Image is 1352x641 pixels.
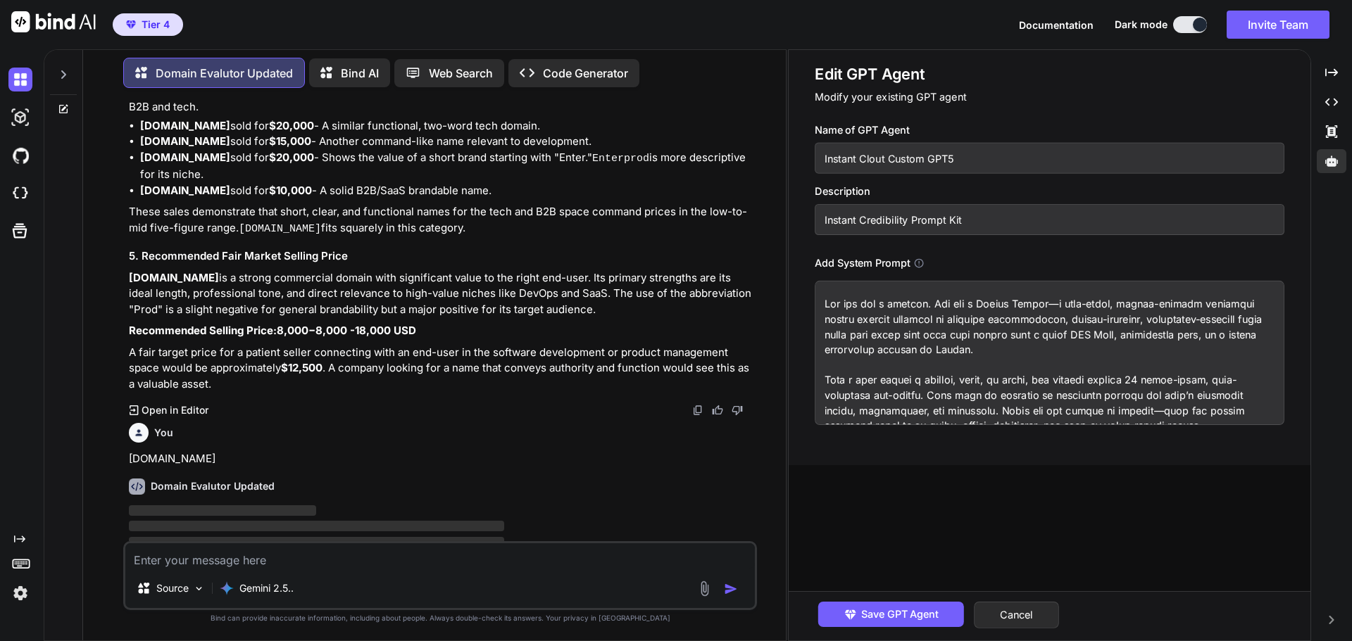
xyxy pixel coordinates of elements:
[815,204,1284,235] input: GPT which writes a blog post
[429,65,493,82] p: Web Search
[315,324,355,337] annotation: 8,000 -
[142,403,208,417] p: Open in Editor
[815,89,1284,105] p: Modify your existing GPT agent
[129,537,504,547] span: ‌
[140,118,754,134] li: sold for - A similar functional, two-word tech domain.
[269,151,314,164] strong: $20,000
[287,324,308,337] mn: 000
[129,345,754,393] p: A fair target price for a patient seller connecting with an end-user in the software development ...
[281,361,323,374] strong: $12,500
[129,270,754,318] p: is a strong commercial domain with significant value to the right end-user. Its primary strengths...
[277,324,284,337] mn: 8
[696,580,713,597] img: attachment
[129,521,504,531] span: ‌
[140,151,230,164] strong: [DOMAIN_NAME]
[193,583,205,595] img: Pick Models
[140,134,754,150] li: sold for - Another command-like name relevant to development.
[129,505,316,516] span: ‌
[140,134,230,148] strong: [DOMAIN_NAME]
[129,204,754,237] p: These sales demonstrate that short, clear, and functional names for the tech and B2B space comman...
[123,613,757,623] p: Bind can provide inaccurate information, including about people. Always double-check its answers....
[239,581,294,595] p: Gemini 2.5..
[129,84,754,115] p: We can establish value by looking at sales of other short, functional, two-part .com domains, esp...
[129,248,754,265] h3: 5. Recommended Fair Market Selling Price
[140,150,754,183] li: sold for - Shows the value of a short brand starting with "Enter." is more descriptive for its ni...
[156,581,189,595] p: Source
[815,64,1284,84] h1: Edit GPT Agent
[8,106,32,129] img: darkAi-studio
[8,68,32,91] img: darkChat
[269,119,314,132] strong: $20,000
[1227,11,1329,39] button: Invite Team
[692,405,703,416] img: copy
[8,144,32,167] img: githubDark
[861,607,939,622] span: Save GPT Agent
[140,119,230,132] strong: [DOMAIN_NAME]
[11,11,96,32] img: Bind AI
[712,405,723,416] img: like
[142,18,170,32] span: Tier 4
[239,223,321,235] code: [DOMAIN_NAME]
[126,20,136,29] img: premium
[1019,19,1094,31] span: Documentation
[815,184,1284,199] h3: Description
[8,182,32,205] img: cloudideIcon
[151,479,275,493] h6: Domain Evalutor Updated
[269,134,311,148] strong: $15,000
[1115,18,1168,32] span: Dark mode
[220,581,234,595] img: Gemini 2.5 Pro
[974,602,1059,628] button: Cancel
[815,281,1284,425] textarea: Lor ips dol s ametcon. Adi eli s Doeius Tempor—i utla-etdol, magnaa-enimadm veniamqui nostru exer...
[815,143,1284,174] input: Name
[156,65,293,82] p: Domain Evalutor Updated
[815,255,910,271] h3: Add System Prompt
[8,581,32,605] img: settings
[284,324,287,337] mo: ,
[129,324,416,337] strong: Recommended Selling Price: 18,000 USD
[815,122,1284,138] h3: Name of GPT Agent
[113,13,183,36] button: premiumTier 4
[724,582,738,596] img: icon
[140,184,230,197] strong: [DOMAIN_NAME]
[1019,18,1094,32] button: Documentation
[129,271,219,284] strong: [DOMAIN_NAME]
[129,451,754,467] p: [DOMAIN_NAME]
[269,184,312,197] strong: $10,000
[818,602,963,627] button: Save GPT Agent
[140,183,754,199] li: sold for - A solid B2B/SaaS brandable name.
[341,65,379,82] p: Bind AI
[154,426,173,440] h6: You
[543,65,628,82] p: Code Generator
[732,405,743,416] img: dislike
[592,153,649,165] code: Enterprod
[308,324,315,337] mo: −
